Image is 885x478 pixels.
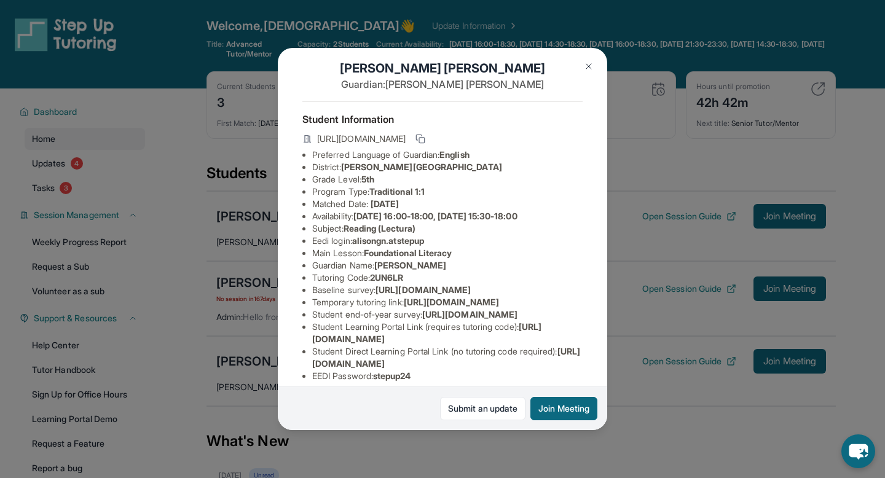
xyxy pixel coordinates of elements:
li: Temporary tutoring link : [312,296,583,308]
span: Foundational Literacy [364,248,452,258]
span: Traditional 1:1 [369,186,425,197]
li: Student Direct Learning Portal Link (no tutoring code required) : [312,345,583,370]
span: [URL][DOMAIN_NAME] [422,309,517,319]
span: [URL][DOMAIN_NAME] [317,133,406,145]
li: District: [312,161,583,173]
button: Copy link [413,131,428,146]
span: Reading (Lectura) [344,223,415,233]
h4: Student Information [302,112,583,127]
span: [PERSON_NAME][GEOGRAPHIC_DATA] [341,162,502,172]
span: 5th [361,174,374,184]
li: Eedi login : [312,235,583,247]
a: Submit an update [440,397,525,420]
h1: [PERSON_NAME] [PERSON_NAME] [302,60,583,77]
li: Student Learning Portal Link (requires tutoring code) : [312,321,583,345]
p: Guardian: [PERSON_NAME] [PERSON_NAME] [302,77,583,92]
li: Guardian Name : [312,259,583,272]
li: EEDI Password : [312,370,583,382]
li: Tutoring Code : [312,272,583,284]
button: chat-button [841,434,875,468]
span: [URL][DOMAIN_NAME] [376,284,471,295]
img: Close Icon [584,61,594,71]
span: alisongn.atstepup [352,235,424,246]
li: Baseline survey : [312,284,583,296]
li: Matched Date: [312,198,583,210]
li: Grade Level: [312,173,583,186]
span: English [439,149,470,160]
span: [DATE] [371,198,399,209]
span: 2UN6LR [370,272,403,283]
span: stepup24 [373,370,411,381]
button: Join Meeting [530,397,597,420]
li: Student end-of-year survey : [312,308,583,321]
span: [URL][DOMAIN_NAME] [404,297,499,307]
span: [DATE] 16:00-18:00, [DATE] 15:30-18:00 [353,211,517,221]
li: Program Type: [312,186,583,198]
li: Main Lesson : [312,247,583,259]
li: Preferred Language of Guardian: [312,149,583,161]
li: Subject : [312,222,583,235]
span: [PERSON_NAME] [374,260,446,270]
li: Availability: [312,210,583,222]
